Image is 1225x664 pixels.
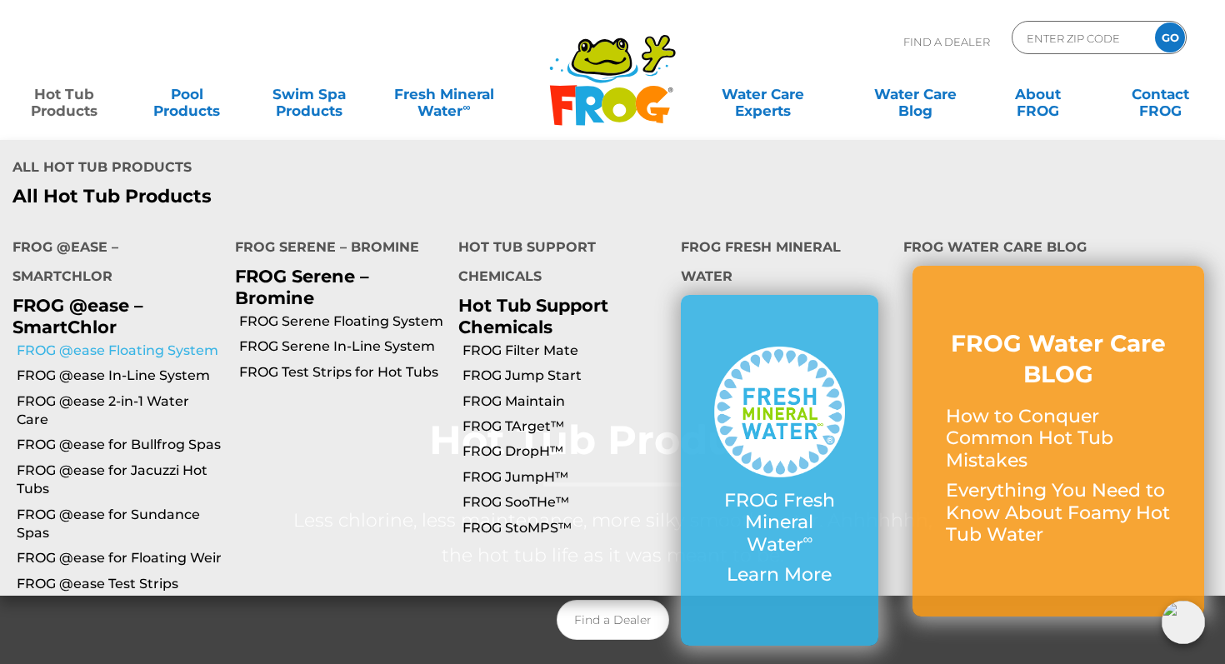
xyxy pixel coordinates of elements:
[17,462,222,499] a: FROG @ease for Jacuzzi Hot Tubs
[557,600,669,640] a: Find a Dealer
[714,347,845,595] a: FROG Fresh Mineral Water∞ Learn More
[462,519,668,537] a: FROG StoMPS™
[946,328,1171,389] h3: FROG Water Care BLOG
[262,77,357,111] a: Swim SpaProducts
[462,417,668,436] a: FROG TArget™
[1155,22,1185,52] input: GO
[1113,77,1208,111] a: ContactFROG
[462,342,668,360] a: FROG Filter Mate
[946,480,1171,546] p: Everything You Need to Know About Foamy Hot Tub Water
[384,77,503,111] a: Fresh MineralWater∞
[867,77,962,111] a: Water CareBlog
[239,312,445,331] a: FROG Serene Floating System
[17,506,222,543] a: FROG @ease for Sundance Spas
[1025,26,1137,50] input: Zip Code Form
[12,232,210,295] h4: FROG @ease – SmartChlor
[235,266,432,307] p: FROG Serene – Bromine
[239,363,445,382] a: FROG Test Strips for Hot Tubs
[903,21,990,62] p: Find A Dealer
[803,531,813,547] sup: ∞
[714,490,845,556] p: FROG Fresh Mineral Water
[17,77,112,111] a: Hot TubProducts
[17,436,222,454] a: FROG @ease for Bullfrog Spas
[462,367,668,385] a: FROG Jump Start
[462,493,668,512] a: FROG SooTHe™
[462,392,668,411] a: FROG Maintain
[714,564,845,586] p: Learn More
[686,77,841,111] a: Water CareExperts
[239,337,445,356] a: FROG Serene In-Line System
[17,549,222,567] a: FROG @ease for Floating Weir
[12,152,600,186] h4: All Hot Tub Products
[462,442,668,461] a: FROG DropH™
[17,367,222,385] a: FROG @ease In-Line System
[946,406,1171,472] p: How to Conquer Common Hot Tub Mistakes
[903,232,1212,266] h4: FROG Water Care Blog
[17,392,222,430] a: FROG @ease 2-in-1 Water Care
[235,232,432,266] h4: FROG Serene – Bromine
[12,186,600,207] a: All Hot Tub Products
[1162,601,1205,644] img: openIcon
[12,295,210,337] p: FROG @ease – SmartChlor
[990,77,1085,111] a: AboutFROG
[458,232,656,295] h4: Hot Tub Support Chemicals
[681,232,878,295] h4: FROG Fresh Mineral Water
[946,328,1171,554] a: FROG Water Care BLOG How to Conquer Common Hot Tub Mistakes Everything You Need to Know About Foa...
[17,342,222,360] a: FROG @ease Floating System
[462,468,668,487] a: FROG JumpH™
[139,77,234,111] a: PoolProducts
[458,295,608,337] a: Hot Tub Support Chemicals
[462,101,470,113] sup: ∞
[17,575,222,593] a: FROG @ease Test Strips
